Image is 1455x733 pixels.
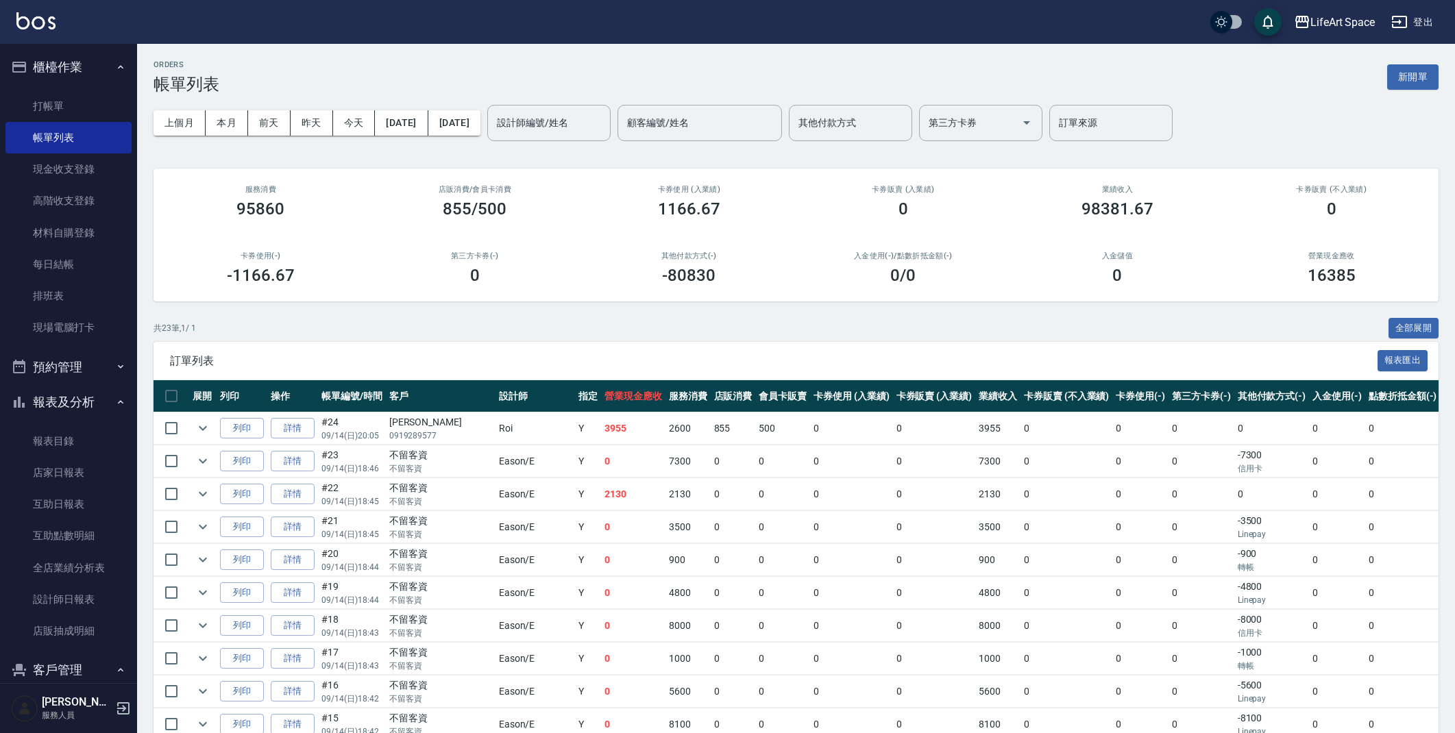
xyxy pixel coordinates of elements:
[154,75,219,94] h3: 帳單列表
[1234,380,1310,412] th: 其他付款方式(-)
[575,380,601,412] th: 指定
[1020,478,1112,510] td: 0
[575,511,601,543] td: Y
[318,675,386,708] td: #16
[5,384,132,420] button: 報表及分析
[5,49,132,85] button: 櫃檯作業
[496,610,575,642] td: Eason /E
[389,660,492,672] p: 不留客資
[893,544,976,576] td: 0
[318,511,386,543] td: #21
[1238,462,1306,475] p: 信用卡
[755,643,810,675] td: 0
[755,610,810,642] td: 0
[1238,528,1306,541] p: Linepay
[170,185,352,194] h3: 服務消費
[1234,412,1310,445] td: 0
[711,643,756,675] td: 0
[1112,544,1169,576] td: 0
[389,514,492,528] div: 不留客資
[711,544,756,576] td: 0
[193,615,213,636] button: expand row
[1169,610,1234,642] td: 0
[5,652,132,688] button: 客戶管理
[1169,544,1234,576] td: 0
[321,462,382,475] p: 09/14 (日) 18:46
[1365,643,1441,675] td: 0
[1112,412,1169,445] td: 0
[5,312,132,343] a: 現場電腦打卡
[1309,577,1365,609] td: 0
[575,544,601,576] td: Y
[1238,660,1306,672] p: 轉帳
[662,266,716,285] h3: -80830
[601,610,665,642] td: 0
[321,693,382,705] p: 09/14 (日) 18:42
[5,615,132,647] a: 店販抽成明細
[1169,643,1234,675] td: 0
[575,675,601,708] td: Y
[893,445,976,477] td: 0
[5,457,132,488] a: 店家日報表
[665,445,711,477] td: 7300
[496,643,575,675] td: Eason /E
[1309,412,1365,445] td: 0
[1365,610,1441,642] td: 0
[271,681,315,702] a: 詳情
[810,610,893,642] td: 0
[810,380,893,412] th: 卡券使用 (入業績)
[1365,478,1441,510] td: 0
[711,675,756,708] td: 0
[813,251,994,260] h2: 入金使用(-) /點數折抵金額(-)
[975,412,1020,445] td: 3955
[220,648,264,669] button: 列印
[220,681,264,702] button: 列印
[1308,266,1356,285] h3: 16385
[5,249,132,280] a: 每日結帳
[384,251,566,260] h2: 第三方卡券(-)
[318,544,386,576] td: #20
[271,484,315,505] a: 詳情
[389,627,492,639] p: 不留客資
[810,643,893,675] td: 0
[389,580,492,594] div: 不留客資
[496,577,575,609] td: Eason /E
[1378,350,1428,371] button: 報表匯出
[1112,675,1169,708] td: 0
[755,675,810,708] td: 0
[1020,511,1112,543] td: 0
[5,90,132,122] a: 打帳單
[1241,251,1423,260] h2: 營業現金應收
[1365,445,1441,477] td: 0
[193,484,213,504] button: expand row
[1238,561,1306,573] p: 轉帳
[271,582,315,604] a: 詳情
[220,418,264,439] button: 列印
[755,544,810,576] td: 0
[1234,610,1310,642] td: -8000
[193,451,213,471] button: expand row
[601,577,665,609] td: 0
[189,380,217,412] th: 展開
[271,549,315,571] a: 詳情
[893,643,976,675] td: 0
[267,380,318,412] th: 操作
[389,462,492,475] p: 不留客資
[975,445,1020,477] td: 7300
[389,495,492,508] p: 不留客資
[1112,577,1169,609] td: 0
[428,110,480,136] button: [DATE]
[711,478,756,510] td: 0
[389,547,492,561] div: 不留客資
[248,110,291,136] button: 前天
[1309,643,1365,675] td: 0
[389,678,492,693] div: 不留客資
[1387,70,1439,83] a: 新開單
[1238,693,1306,705] p: Linepay
[42,695,112,709] h5: [PERSON_NAME]
[601,412,665,445] td: 3955
[220,582,264,604] button: 列印
[389,528,492,541] p: 不留客資
[813,185,994,194] h2: 卡券販賣 (入業績)
[601,675,665,708] td: 0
